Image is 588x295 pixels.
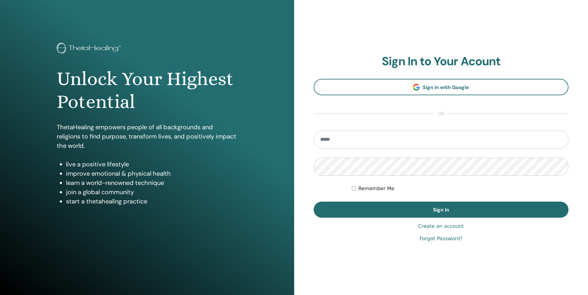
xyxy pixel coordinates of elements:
[358,185,395,192] label: Remember Me
[423,84,469,91] span: Sign In with Google
[66,160,237,169] li: live a positive lifestyle
[66,197,237,206] li: start a thetahealing practice
[57,122,237,150] p: ThetaHealing empowers people of all backgrounds and religions to find purpose, transform lives, a...
[66,187,237,197] li: join a global community
[314,202,569,218] button: Sign In
[418,223,464,230] a: Create an account
[314,79,569,95] a: Sign In with Google
[314,54,569,69] h2: Sign In to Your Acount
[433,207,449,213] span: Sign In
[419,235,462,242] a: Forgot Password?
[66,178,237,187] li: learn a world-renowned technique
[435,110,448,118] span: or
[352,185,568,192] div: Keep me authenticated indefinitely or until I manually logout
[66,169,237,178] li: improve emotional & physical health
[57,67,237,113] h1: Unlock Your Highest Potential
